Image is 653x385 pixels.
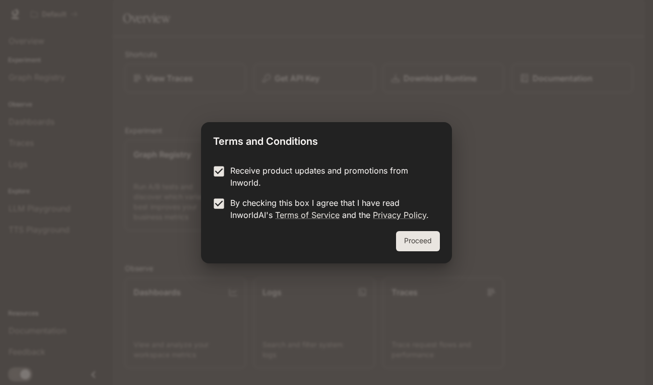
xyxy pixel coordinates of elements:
[201,122,452,156] h2: Terms and Conditions
[275,210,340,220] a: Terms of Service
[396,231,440,251] button: Proceed
[373,210,426,220] a: Privacy Policy
[230,197,432,221] p: By checking this box I agree that I have read InworldAI's and the .
[230,164,432,189] p: Receive product updates and promotions from Inworld.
